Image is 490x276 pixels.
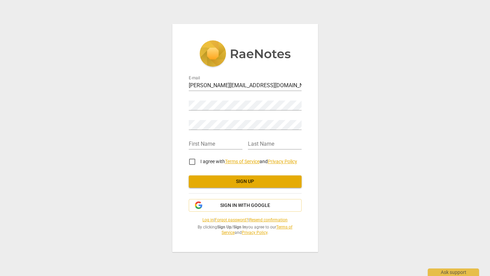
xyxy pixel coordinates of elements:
label: E-mail [189,76,200,80]
a: Forgot password? [215,218,248,222]
a: Terms of Service [225,159,260,164]
span: Sign up [194,178,296,185]
a: Resend confirmation [249,218,288,222]
span: Sign in with Google [220,202,270,209]
b: Sign In [233,225,246,229]
img: 5ac2273c67554f335776073100b6d88f.svg [199,40,291,68]
div: Ask support [428,268,479,276]
a: Privacy Policy [242,230,267,235]
span: | | [189,217,302,223]
button: Sign up [189,175,302,188]
b: Sign Up [217,225,231,229]
button: Sign in with Google [189,199,302,212]
span: By clicking / you agree to our and . [189,224,302,236]
span: I agree with and [200,159,297,164]
a: Log in [202,218,214,222]
a: Privacy Policy [268,159,297,164]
